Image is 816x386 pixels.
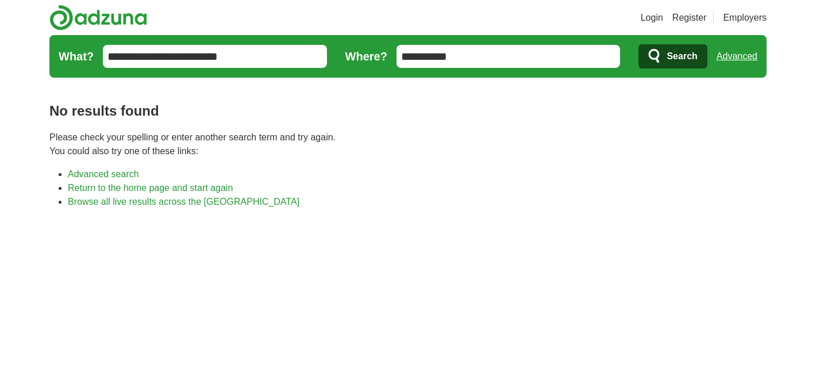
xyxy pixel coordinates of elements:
[49,5,147,30] img: Adzuna logo
[49,131,767,158] p: Please check your spelling or enter another search term and try again. You could also try one of ...
[68,169,139,179] a: Advanced search
[672,11,707,25] a: Register
[641,11,663,25] a: Login
[68,197,299,207] a: Browse all live results across the [GEOGRAPHIC_DATA]
[49,101,767,121] h1: No results found
[638,44,707,68] button: Search
[68,183,233,193] a: Return to the home page and start again
[345,48,387,65] label: Where?
[667,45,697,68] span: Search
[723,11,767,25] a: Employers
[717,45,757,68] a: Advanced
[59,48,94,65] label: What?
